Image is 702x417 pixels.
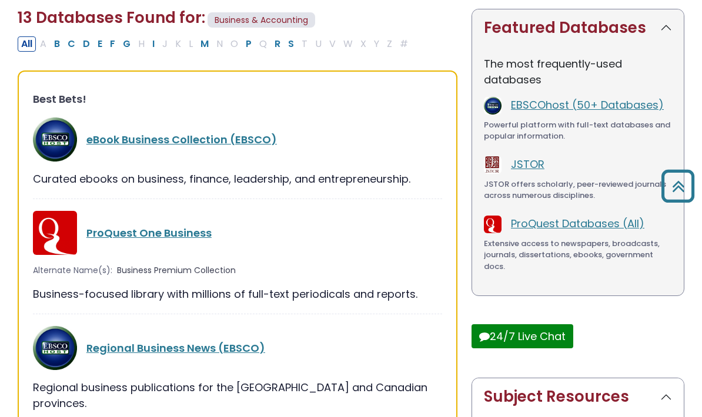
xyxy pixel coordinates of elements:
a: Back to Top [657,175,699,197]
button: Filter Results I [149,36,158,52]
button: Filter Results P [242,36,255,52]
div: Regional business publications for the [GEOGRAPHIC_DATA] and Canadian provinces. [33,379,442,411]
span: Business & Accounting [208,12,315,28]
span: 13 Databases Found for: [18,7,205,28]
a: Regional Business News (EBSCO) [86,341,265,355]
a: ProQuest One Business [86,226,212,240]
button: Filter Results G [119,36,134,52]
div: Alpha-list to filter by first letter of database name [18,36,413,51]
a: eBook Business Collection (EBSCO) [86,132,277,147]
button: Filter Results S [285,36,297,52]
span: Alternate Name(s): [33,264,112,277]
button: Filter Results E [94,36,106,52]
div: Extensive access to newspapers, broadcasts, journals, dissertations, ebooks, government docs. [484,238,672,273]
p: The most frequently-used databases [484,56,672,88]
button: 24/7 Live Chat [472,324,573,348]
button: Subject Resources [472,378,684,415]
a: EBSCOhost (50+ Databases) [511,97,664,112]
span: Business Premium Collection [117,264,236,277]
a: ProQuest Databases (All) [511,216,644,231]
div: Curated ebooks on business, finance, leadership, and entrepreneurship. [33,171,442,187]
button: Filter Results D [79,36,93,52]
button: Filter Results M [197,36,212,52]
button: Filter Results F [106,36,119,52]
div: Powerful platform with full-text databases and popular information. [484,119,672,142]
button: Filter Results B [51,36,63,52]
button: Filter Results R [271,36,284,52]
button: Filter Results C [64,36,79,52]
a: JSTOR [511,157,544,171]
h3: Best Bets! [33,93,442,106]
div: JSTOR offers scholarly, peer-reviewed journals across numerous disciplines. [484,179,672,201]
button: Featured Databases [472,9,684,46]
button: All [18,36,36,52]
div: Business-focused library with millions of full-text periodicals and reports. [33,286,442,302]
